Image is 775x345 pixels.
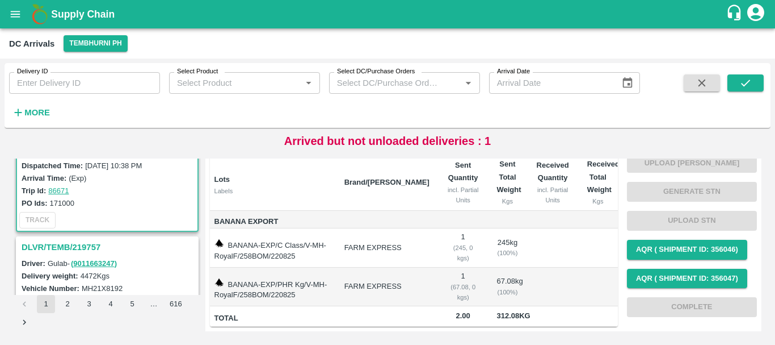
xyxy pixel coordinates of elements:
[14,295,201,331] nav: pagination navigation
[587,196,609,206] div: Kgs
[726,4,745,24] div: customer-support
[22,259,45,268] label: Driver:
[9,103,53,122] button: More
[344,178,429,186] b: Brand/[PERSON_NAME]
[51,6,726,22] a: Supply Chain
[461,76,475,90] button: Open
[210,268,335,307] td: BANANA-EXP/PHR Kg/V-MH-RoyalF/258BOM/220825
[496,311,530,320] span: 312.08 Kg
[214,215,335,228] span: Banana Export
[2,1,28,27] button: open drawer
[37,295,55,313] button: page 1
[496,248,518,258] div: ( 100 %)
[71,259,117,268] a: (9011663247)
[497,67,530,76] label: Arrival Date
[214,239,224,248] img: weight
[102,295,120,313] button: Go to page 4
[214,175,230,184] b: Lots
[745,2,766,26] div: account of current user
[69,174,86,182] label: (Exp)
[439,268,488,307] td: 1
[335,228,439,268] td: FARM EXPRESS
[48,186,69,195] a: 86671
[15,313,33,331] button: Go to next page
[537,161,569,182] b: Received Quantity
[536,185,568,206] div: incl. Partial Units
[17,67,48,76] label: Delivery ID
[214,278,224,287] img: weight
[448,161,478,182] b: Sent Quantity
[487,268,527,307] td: 67.08 kg
[335,268,439,307] td: FARM EXPRESS
[301,76,316,90] button: Open
[448,282,479,303] div: ( 67.08, 0 kgs)
[177,67,218,76] label: Select Product
[496,287,518,297] div: ( 100 %)
[9,36,54,51] div: DC Arrivals
[332,76,443,90] input: Select DC/Purchase Orders
[627,240,747,260] button: AQR ( Shipment Id: 356046)
[489,72,613,94] input: Arrival Date
[22,240,196,255] h3: DLVR/TEMB/219757
[48,259,118,268] span: Gulab -
[496,196,518,206] div: Kgs
[22,199,48,207] label: PO Ids:
[617,72,638,94] button: Choose date
[214,312,335,325] span: Total
[145,299,163,310] div: …
[337,67,415,76] label: Select DC/Purchase Orders
[22,174,66,182] label: Arrival Time:
[166,295,186,313] button: Go to page 616
[24,108,50,117] strong: More
[58,295,77,313] button: Go to page 2
[85,161,142,170] label: [DATE] 10:38 PM
[210,228,335,268] td: BANANA-EXP/C Class/V-MH-RoyalF/258BOM/220825
[214,186,335,196] div: Labels
[9,72,160,94] input: Enter Delivery ID
[22,161,83,170] label: Dispatched Time:
[448,310,479,323] span: 2.00
[22,272,78,280] label: Delivery weight:
[448,243,479,264] div: ( 245, 0 kgs)
[28,3,51,26] img: logo
[82,284,123,293] label: MH21X8192
[22,186,46,195] label: Trip Id:
[80,295,98,313] button: Go to page 3
[172,76,298,90] input: Select Product
[448,185,479,206] div: incl. Partial Units
[81,272,109,280] label: 4472 Kgs
[284,132,491,149] p: Arrived but not unloaded deliveries : 1
[496,160,521,194] b: Sent Total Weight
[50,199,74,207] label: 171000
[587,160,620,194] b: Received Total Weight
[22,284,79,293] label: Vehicle Number:
[51,9,115,20] b: Supply Chain
[439,228,488,268] td: 1
[487,228,527,268] td: 245 kg
[627,269,747,289] button: AQR ( Shipment Id: 356047)
[64,35,127,52] button: Select DC
[123,295,141,313] button: Go to page 5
